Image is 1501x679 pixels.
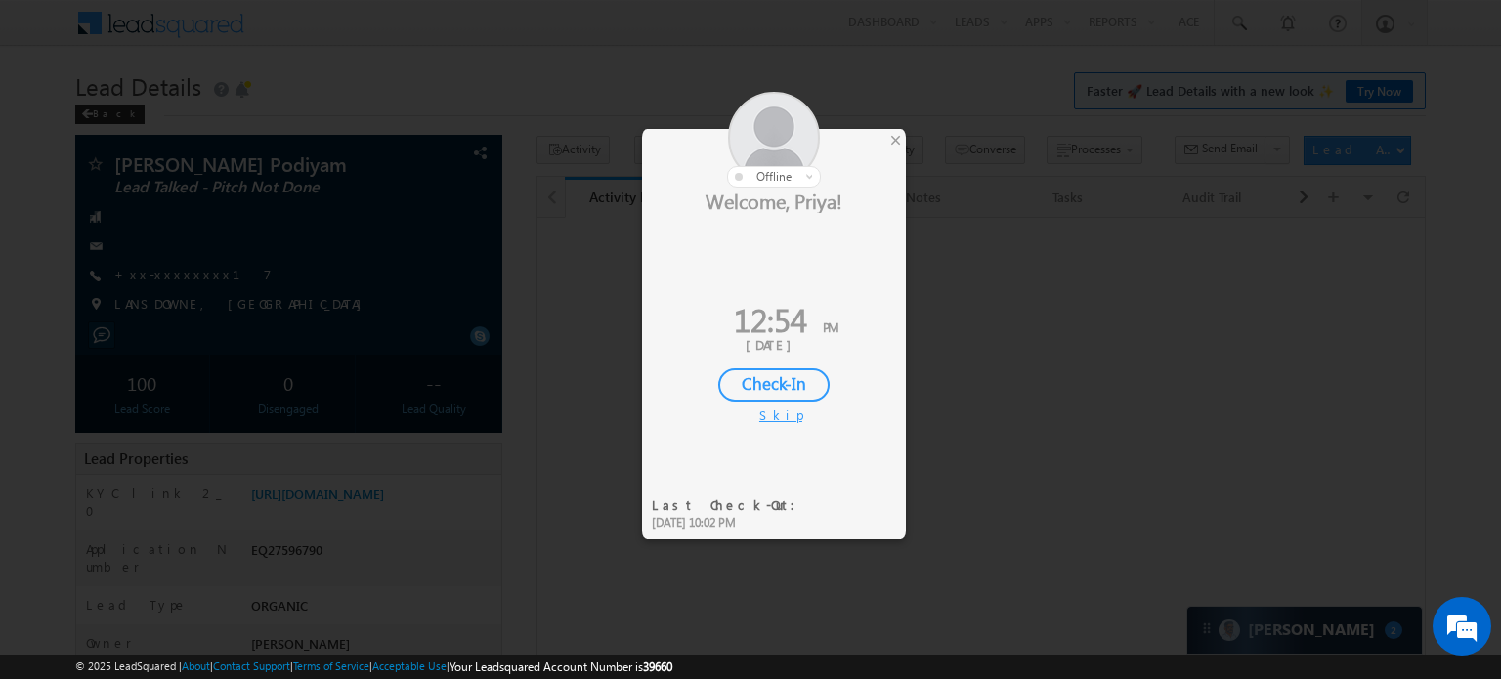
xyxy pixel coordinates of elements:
a: Contact Support [213,659,290,672]
span: PM [823,318,838,335]
a: About [182,659,210,672]
div: [DATE] 10:02 PM [652,514,807,531]
div: × [885,129,906,150]
div: Skip [759,406,789,424]
a: Terms of Service [293,659,369,672]
a: Acceptable Use [372,659,447,672]
span: Your Leadsquared Account Number is [450,659,672,674]
div: [DATE] [657,336,891,354]
div: Check-In [718,368,830,402]
span: 39660 [643,659,672,674]
div: Welcome, Priya! [642,188,906,213]
div: Last Check-Out: [652,496,807,514]
span: offline [756,169,792,184]
span: 12:54 [734,297,807,341]
span: © 2025 LeadSquared | | | | | [75,658,672,676]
